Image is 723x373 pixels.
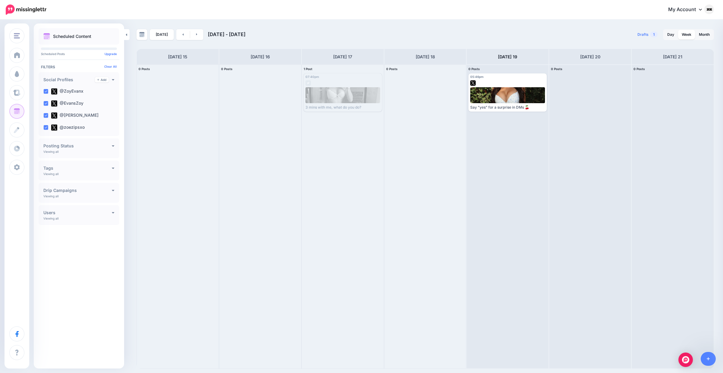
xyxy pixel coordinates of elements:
span: 1 [650,32,658,37]
a: Day [664,30,678,39]
h4: Posting Status [43,144,112,148]
span: Drafts [637,33,649,36]
h4: Tags [43,166,112,170]
label: @zoezipsxo [51,125,85,131]
a: Week [678,30,695,39]
a: Drafts1 [634,29,661,40]
h4: Drip Campaigns [43,188,112,193]
p: Scheduled Content [53,34,91,39]
span: [DATE] - [DATE] [208,31,246,37]
span: 0 Posts [551,67,562,71]
p: Viewing all [43,150,58,153]
h4: Social Profiles [43,78,95,82]
h4: [DATE] 17 [333,53,352,60]
span: 0 Posts [221,67,233,71]
p: Scheduled Posts [41,52,117,55]
a: Add [95,77,109,82]
div: 3 mins with me, what do you do? [305,105,380,110]
a: Month [695,30,713,39]
a: Upgrade [105,52,117,56]
p: Viewing all [43,172,58,176]
img: menu.png [14,33,20,39]
h4: [DATE] 15 [168,53,187,60]
span: 0 Posts [634,67,645,71]
h4: [DATE] 16 [251,53,270,60]
img: calendar.png [43,33,50,40]
h4: [DATE] 20 [580,53,600,60]
label: @ZoyEvanx [51,88,83,94]
label: @[PERSON_NAME] [51,113,99,119]
span: 1 Post [304,67,312,71]
div: Say "yes" for a surprise in DMs 🍒 [470,105,545,110]
img: twitter-square.png [470,80,476,86]
h4: [DATE] 19 [498,53,517,60]
img: twitter-square.png [51,88,57,94]
img: Missinglettr [6,5,46,15]
img: calendar-grey-darker.png [139,32,145,37]
span: 05:46pm [470,75,484,79]
img: twitter-square.png [51,125,57,131]
h4: [DATE] 18 [416,53,435,60]
div: Open Intercom Messenger [678,353,693,367]
h4: [DATE] 21 [663,53,682,60]
span: 0 Posts [468,67,480,71]
img: twitter-square.png [51,113,57,119]
p: Viewing all [43,217,58,220]
img: twitter-grey-square.png [305,80,311,86]
a: My Account [662,2,714,17]
a: Clear All [104,65,117,68]
img: twitter-square.png [51,100,57,106]
h4: Filters [41,65,117,69]
p: Viewing all [43,194,58,198]
h4: Users [43,211,112,215]
label: @EvansZoy [51,100,83,106]
a: [DATE] [150,29,174,40]
span: 0 Posts [139,67,150,71]
span: 07:40pm [305,75,319,79]
span: 0 Posts [386,67,398,71]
